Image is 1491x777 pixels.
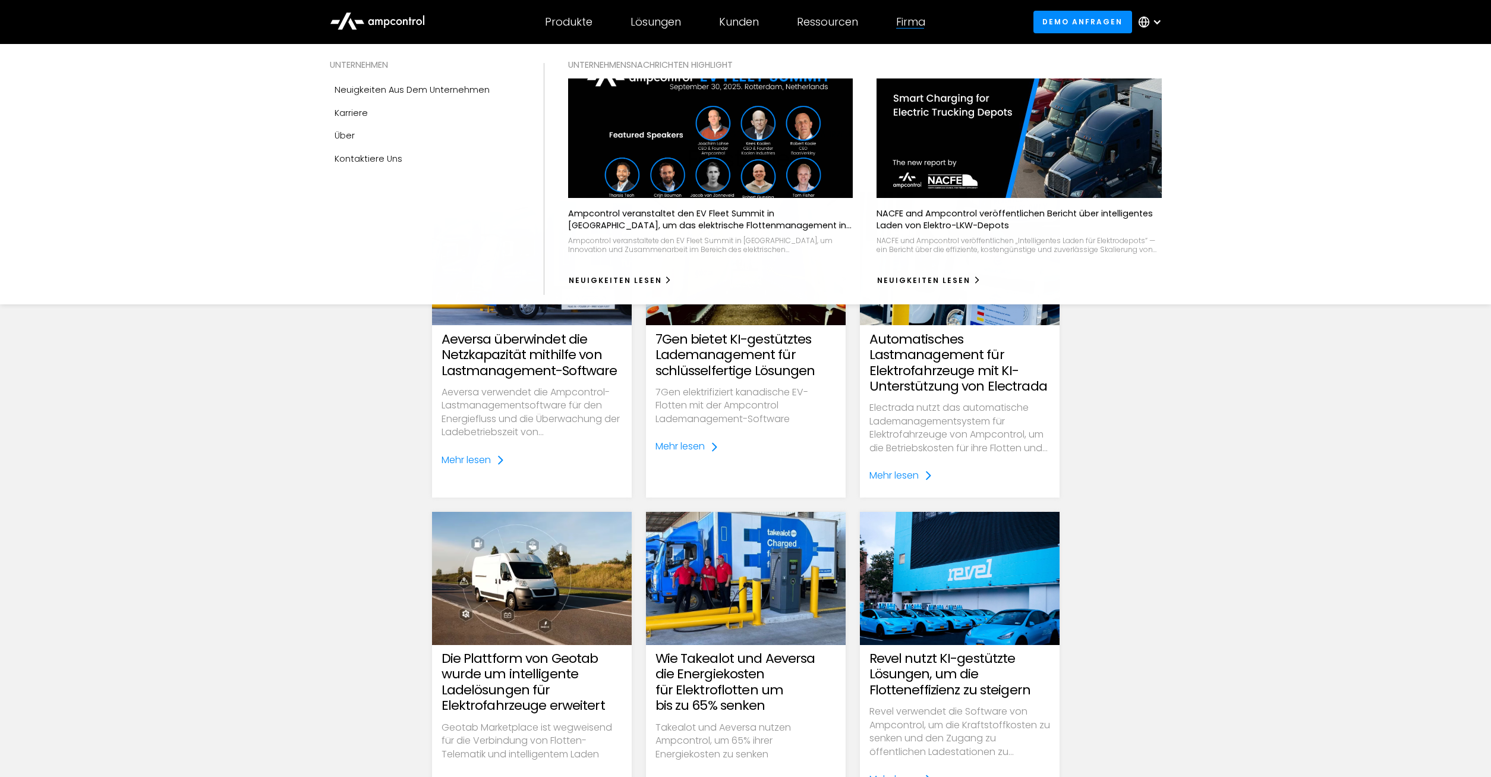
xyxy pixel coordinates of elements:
p: Aeversa verwendet die Ampcontrol-Lastmanagementsoftware für den Energiefluss und die Überwachung ... [442,386,622,439]
p: Electrada nutzt das automatische Lademanagementsystem für Elektrofahrzeuge von Ampcontrol, um die... [869,401,1050,455]
div: Mehr lesen [442,454,491,467]
p: Revel verwendet die Software von Ampcontrol, um die Kraftstoffkosten zu senken und den Zugang zu ... [869,705,1050,759]
h3: Revel nutzt KI-gestützte Lösungen, um die Flotteneffizienz zu steigern [869,651,1050,698]
p: Geotab Marketplace ist wegweisend für die Verbindung von Flotten-Telematik und intelligentem Laden [442,721,622,761]
div: NACFE und Ampcontrol veröffentlichen „Intelligentes Laden für Elektrodepots“ — ein Bericht über d... [877,236,1162,254]
div: Lösungen [631,15,681,29]
div: UNTERNEHMEN [330,58,520,71]
div: UNTERNEHMENSNACHRICHTEN Highlight [568,58,1162,71]
a: Neuigkeiten lesen [568,271,673,290]
a: Karriere [330,102,520,124]
div: Neuigkeiten lesen [569,275,662,286]
a: Mehr lesen [869,469,933,482]
p: 7Gen elektrifiziert kanadische EV-Flotten mit der Ampcontrol Lademanagement-Software [655,386,836,426]
a: Mehr lesen [442,454,505,467]
div: Karriere [335,106,368,119]
a: Demo anfragen [1033,11,1132,33]
div: Kunden [719,15,759,29]
div: Mehr lesen [869,469,919,482]
p: NACFE and Ampcontrol veröffentlichen Bericht über intelligentes Laden von Elektro-LKW-Depots [877,207,1162,231]
div: Neuigkeiten aus dem Unternehmen [335,83,490,96]
div: Firma [896,15,925,29]
a: Neuigkeiten lesen [877,271,981,290]
p: Ampcontrol veranstaltet den EV Fleet Summit in [GEOGRAPHIC_DATA], um das elektrische Flottenmanag... [568,207,853,231]
div: Produkte [545,15,592,29]
div: Neuigkeiten lesen [877,275,970,286]
a: Mehr lesen [655,440,719,453]
p: Takealot und Aeversa nutzen Ampcontrol, um 65% ihrer Energiekosten zu senken [655,721,836,761]
div: Ressourcen [797,15,858,29]
h3: Die Plattform von Geotab wurde um intelligente Ladelösungen für Elektrofahrzeuge erweitert [442,651,622,714]
div: Ampcontrol veranstaltete den EV Fleet Summit in [GEOGRAPHIC_DATA], um Innovation und Zusammenarbe... [568,236,853,254]
h3: Wie Takealot und Aeversa die Energiekosten für Elektroflotten um bis zu 65% senken [655,651,836,714]
div: Kontaktiere uns [335,152,402,165]
h3: Automatisches Lastmanagement für Elektrofahrzeuge mit KI-Unterstützung von Electrada [869,332,1050,395]
a: Über [330,124,520,147]
div: Über [335,129,355,142]
a: Neuigkeiten aus dem Unternehmen [330,78,520,101]
a: Kontaktiere uns [330,147,520,170]
div: Mehr lesen [655,440,705,453]
h3: Aeversa überwindet die Netzkapazität mithilfe von Lastmanagement-Software [442,332,622,379]
h3: 7Gen bietet KI-gestütztes Lademanagement für schlüsselfertige Lösungen [655,332,836,379]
